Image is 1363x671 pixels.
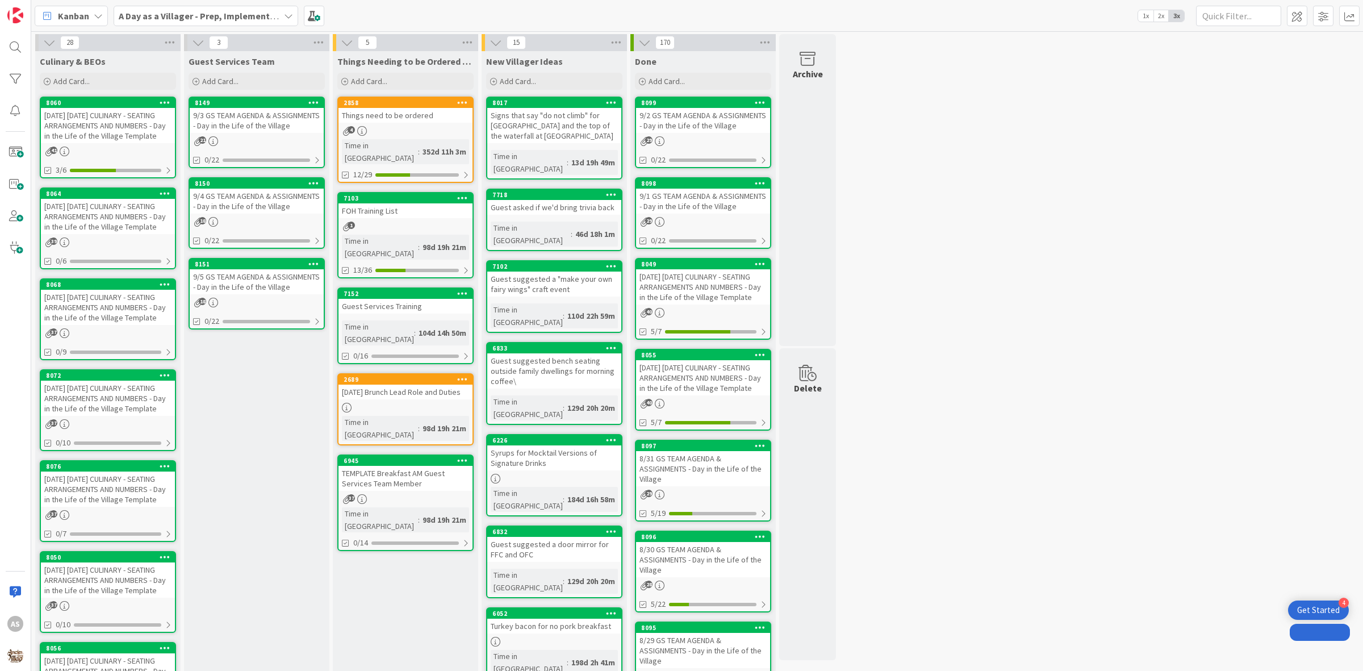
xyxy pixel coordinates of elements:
a: 6226Syrups for Mocktail Versions of Signature DrinksTime in [GEOGRAPHIC_DATA]:184d 16h 58m [486,434,622,516]
div: Time in [GEOGRAPHIC_DATA] [491,303,563,328]
span: Done [635,56,657,67]
div: Time in [GEOGRAPHIC_DATA] [342,416,418,441]
div: AS [7,616,23,632]
div: 98d 19h 21m [420,241,469,253]
a: 7152Guest Services TrainingTime in [GEOGRAPHIC_DATA]:104d 14h 50m0/16 [337,287,474,364]
span: 28 [645,581,653,588]
a: 2858Things need to be orderedTime in [GEOGRAPHIC_DATA]:352d 11h 3m12/29 [337,97,474,183]
div: Time in [GEOGRAPHIC_DATA] [491,487,563,512]
a: 2689[DATE] Brunch Lead Role and DutiesTime in [GEOGRAPHIC_DATA]:98d 19h 21m [337,373,474,445]
div: 8/30 GS TEAM AGENDA & ASSIGNMENTS - Day in the Life of the Village [636,542,770,577]
div: 8149 [190,98,324,108]
div: 8/29 GS TEAM AGENDA & ASSIGNMENTS - Day in the Life of the Village [636,633,770,668]
div: 8096 [641,533,770,541]
a: 80999/2 GS TEAM AGENDA & ASSIGNMENTS - Day in the Life of the Village0/22 [635,97,771,168]
div: 8076 [41,461,175,472]
span: 37 [50,328,57,336]
a: 7718Guest asked if we'd bring trivia backTime in [GEOGRAPHIC_DATA]:46d 18h 1m [486,189,622,251]
div: [DATE] [DATE] CULINARY - SEATING ARRANGEMENTS AND NUMBERS - Day in the Life of the Village Template [41,108,175,143]
img: Visit kanbanzone.com [7,7,23,23]
div: 6945 [344,457,473,465]
a: 8049[DATE] [DATE] CULINARY - SEATING ARRANGEMENTS AND NUMBERS - Day in the Life of the Village Te... [635,258,771,340]
div: Get Started [1297,605,1340,616]
a: 6833Guest suggested bench seating outside family dwellings for morning coffee\Time in [GEOGRAPHIC... [486,342,622,425]
div: 8068[DATE] [DATE] CULINARY - SEATING ARRANGEMENTS AND NUMBERS - Day in the Life of the Village Te... [41,280,175,325]
div: 8064[DATE] [DATE] CULINARY - SEATING ARRANGEMENTS AND NUMBERS - Day in the Life of the Village Te... [41,189,175,234]
div: 7102 [487,261,621,272]
span: : [571,228,572,240]
div: 7102Guest suggested a "make your own fairy wings" craft event [487,261,621,297]
div: Time in [GEOGRAPHIC_DATA] [491,222,571,247]
div: 7103FOH Training List [338,193,473,218]
div: 8098 [641,180,770,187]
div: Syrups for Mocktail Versions of Signature Drinks [487,445,621,470]
span: 5/7 [651,326,662,337]
span: Add Card... [649,76,685,86]
div: 81519/5 GS TEAM AGENDA & ASSIGNMENTS - Day in the Life of the Village [190,259,324,294]
span: 28 [60,36,80,49]
div: Archive [793,67,823,81]
div: 7152 [338,289,473,299]
span: 0/22 [204,154,219,166]
span: 3/6 [56,164,66,176]
span: 37 [50,510,57,518]
div: 6226Syrups for Mocktail Versions of Signature Drinks [487,435,621,470]
a: 81519/5 GS TEAM AGENDA & ASSIGNMENTS - Day in the Life of the Village0/22 [189,258,325,330]
span: 3x [1169,10,1184,22]
div: Turkey bacon for no pork breakfast [487,619,621,634]
div: 8060 [46,99,175,107]
div: 7102 [492,262,621,270]
span: 3 [209,36,228,49]
a: 8017Signs that say "do not climb" for [GEOGRAPHIC_DATA] and the top of the waterfall at [GEOGRAPH... [486,97,622,180]
div: 6226 [487,435,621,445]
div: 6833 [492,344,621,352]
div: 8150 [190,178,324,189]
div: [DATE] [DATE] CULINARY - SEATING ARRANGEMENTS AND NUMBERS - Day in the Life of the Village Template [636,360,770,395]
span: 39 [50,237,57,245]
div: Time in [GEOGRAPHIC_DATA] [342,320,414,345]
div: 81499/3 GS TEAM AGENDA & ASSIGNMENTS - Day in the Life of the Village [190,98,324,133]
span: : [563,575,565,587]
div: 8150 [195,180,324,187]
div: TEMPLATE Breakfast AM Guest Services Team Member [338,466,473,491]
div: 46d 18h 1m [572,228,618,240]
a: 81499/3 GS TEAM AGENDA & ASSIGNMENTS - Day in the Life of the Village0/22 [189,97,325,168]
span: 4 [348,126,355,134]
div: 8049[DATE] [DATE] CULINARY - SEATING ARRANGEMENTS AND NUMBERS - Day in the Life of the Village Te... [636,259,770,305]
div: Guest suggested a "make your own fairy wings" craft event [487,272,621,297]
span: 5/7 [651,416,662,428]
div: 8095 [636,623,770,633]
div: 8072[DATE] [DATE] CULINARY - SEATING ARRANGEMENTS AND NUMBERS - Day in the Life of the Village Te... [41,370,175,416]
div: 8050[DATE] [DATE] CULINARY - SEATING ARRANGEMENTS AND NUMBERS - Day in the Life of the Village Te... [41,552,175,598]
div: 7152Guest Services Training [338,289,473,314]
div: 6226 [492,436,621,444]
span: : [563,402,565,414]
div: 98d 19h 21m [420,514,469,526]
span: : [567,156,568,169]
div: 9/5 GS TEAM AGENDA & ASSIGNMENTS - Day in the Life of the Village [190,269,324,294]
a: 8064[DATE] [DATE] CULINARY - SEATING ARRANGEMENTS AND NUMBERS - Day in the Life of the Village Te... [40,187,176,269]
span: 18 [199,298,206,305]
div: Time in [GEOGRAPHIC_DATA] [342,139,418,164]
span: Kanban [58,9,89,23]
a: 8050[DATE] [DATE] CULINARY - SEATING ARRANGEMENTS AND NUMBERS - Day in the Life of the Village Te... [40,551,176,633]
div: 98d 19h 21m [420,422,469,435]
div: 352d 11h 3m [420,145,469,158]
div: Time in [GEOGRAPHIC_DATA] [342,507,418,532]
span: Things Needing to be Ordered - PUT IN CARD, Don't make new card [337,56,474,67]
div: Guest Services Training [338,299,473,314]
div: Things need to be ordered [338,108,473,123]
div: Guest suggested a door mirror for FFC and OFC [487,537,621,562]
span: 0/10 [56,619,70,631]
span: 0/7 [56,528,66,540]
div: 7103 [338,193,473,203]
div: 7152 [344,290,473,298]
div: 8017Signs that say "do not climb" for [GEOGRAPHIC_DATA] and the top of the waterfall at [GEOGRAPH... [487,98,621,143]
div: 6833 [487,343,621,353]
div: Guest suggested bench seating outside family dwellings for morning coffee\ [487,353,621,389]
span: : [418,145,420,158]
span: 1x [1138,10,1153,22]
div: 8055 [636,350,770,360]
a: 8076[DATE] [DATE] CULINARY - SEATING ARRANGEMENTS AND NUMBERS - Day in the Life of the Village Te... [40,460,176,542]
span: 0/22 [204,235,219,247]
